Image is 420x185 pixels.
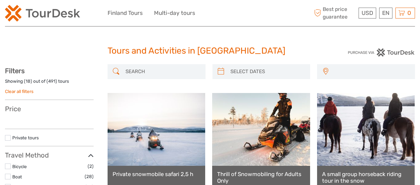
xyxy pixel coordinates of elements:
[108,8,143,18] a: Finland Tours
[228,66,307,77] input: SELECT DATES
[5,151,94,159] h3: Travel Method
[5,5,80,22] img: 2254-3441b4b5-4e5f-4d00-b396-31f1d84a6ebf_logo_small.png
[48,78,55,84] label: 491
[5,89,34,94] a: Clear all filters
[348,48,415,57] img: PurchaseViaTourDesk.png
[362,10,373,16] span: USD
[85,173,94,180] span: (28)
[5,105,94,113] h3: Price
[113,171,200,177] a: Private snowmobile safari 2,5 h
[12,164,27,169] a: Bicycle
[379,8,392,19] div: EN
[406,10,412,16] span: 0
[5,67,25,75] strong: Filters
[312,6,357,20] span: Best price guarantee
[88,162,94,170] span: (2)
[123,66,202,77] input: SEARCH
[12,135,39,140] a: Private tours
[322,171,410,184] a: A small group horseback riding tour in the snow
[217,171,305,184] a: Thrill of Snowmobiling for Adults Only
[12,174,22,179] a: Boat
[26,78,31,84] label: 18
[154,8,195,18] a: Multi-day tours
[108,46,313,56] h1: Tours and Activities in [GEOGRAPHIC_DATA]
[5,78,94,88] div: Showing ( ) out of ( ) tours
